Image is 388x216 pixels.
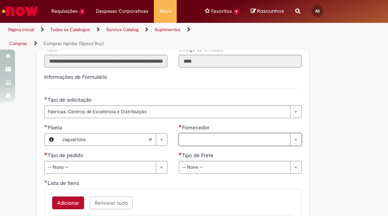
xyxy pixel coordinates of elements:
[211,7,232,15] span: Favoritos
[257,7,284,15] span: Rascunhos
[44,152,48,155] span: Necessários
[79,9,85,15] span: 1
[155,27,180,33] a: Suprimentos
[159,7,171,15] span: More
[48,152,84,159] span: Tipo de pedido
[6,23,221,51] ul: Trilhas de página
[48,180,80,186] span: Lista de Itens
[179,124,182,127] span: Necessários
[315,9,320,13] span: AS
[51,7,78,15] span: Requisições
[44,97,48,100] span: Obrigatório Preenchido
[44,73,107,80] label: Informações de Formulário
[179,133,302,146] a: Limpar campo Fornecedor
[50,27,90,33] a: Todos os Catálogos
[52,196,84,209] button: Add a row for Lista de Itens
[233,9,240,15] span: 9
[179,152,182,155] span: Necessários
[106,27,138,33] a: Service Catalog
[182,152,215,159] span: Tipo de Frete
[62,133,148,145] span: Jaguariúna
[45,133,58,145] button: Planta, Visualizar este registro Jaguariúna
[58,133,167,145] a: JaguariúnaLimpar campo Planta
[1,4,39,19] img: ServiceNow
[9,40,27,46] a: Compras
[251,7,284,15] a: No momento, sua lista de rascunhos tem 0 Itens
[182,161,286,173] span: -- None --
[179,55,302,67] input: Código da Unidade
[48,106,287,118] span: Fábricas, Centros de Excelência e Distribuição
[48,161,152,173] span: -- None --
[96,7,148,15] span: Despesas Corporativas
[44,55,167,67] input: Título
[48,96,93,103] span: Tipo de solicitação
[144,133,156,145] abbr: Limpar campo Planta
[182,124,211,131] span: Fornecedor
[44,124,48,127] span: Obrigatório Preenchido
[44,180,48,183] span: Obrigatório Preenchido
[44,40,104,46] a: Compras rápidas (Speed Buy)
[48,124,63,131] span: Planta
[8,27,34,33] a: Página inicial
